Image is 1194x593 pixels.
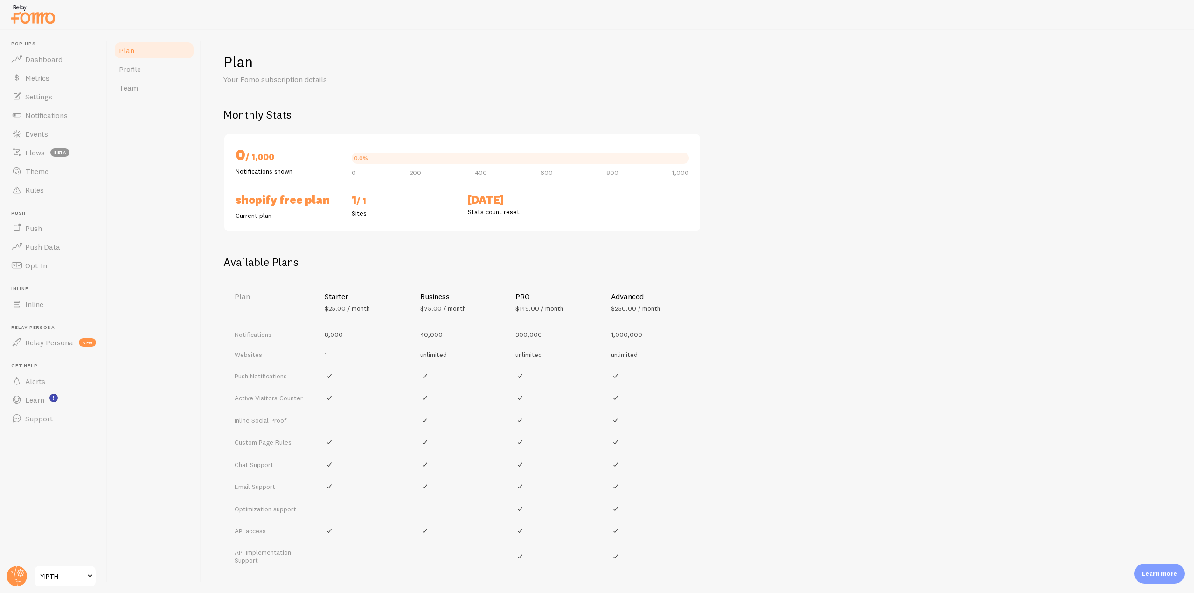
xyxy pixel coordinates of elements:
[25,377,45,386] span: Alerts
[223,453,319,476] td: Chat Support
[510,324,605,345] td: 300,000
[541,169,553,176] span: 600
[10,2,56,26] img: fomo-relay-logo-orange.svg
[223,74,447,85] p: Your Fomo subscription details
[475,169,487,176] span: 400
[245,152,274,162] span: / 1,000
[223,52,1172,71] h1: Plan
[25,300,43,309] span: Inline
[1142,569,1177,578] p: Learn more
[11,210,102,216] span: Push
[605,324,701,345] td: 1,000,000
[223,520,319,542] td: API access
[325,292,348,301] h4: Starter
[25,223,42,233] span: Push
[25,242,60,251] span: Push Data
[352,193,457,209] h2: 1
[319,324,415,345] td: 8,000
[25,73,49,83] span: Metrics
[6,372,102,391] a: Alerts
[6,295,102,314] a: Inline
[510,344,605,365] td: unlimited
[113,78,195,97] a: Team
[25,55,62,64] span: Dashboard
[11,286,102,292] span: Inline
[25,92,52,101] span: Settings
[223,255,1172,269] h2: Available Plans
[352,169,356,176] span: 0
[11,41,102,47] span: Pop-ups
[6,87,102,106] a: Settings
[79,338,96,347] span: new
[611,304,660,313] span: $250.00 / month
[223,387,319,409] td: Active Visitors Counter
[468,193,573,207] h2: [DATE]
[25,395,44,405] span: Learn
[223,542,319,571] td: API Implementation Support
[25,414,53,423] span: Support
[236,193,340,207] h2: Shopify Free Plan
[223,431,319,453] td: Custom Page Rules
[6,125,102,143] a: Events
[25,185,44,195] span: Rules
[415,344,510,365] td: unlimited
[11,325,102,331] span: Relay Persona
[515,304,563,313] span: $149.00 / month
[420,304,466,313] span: $75.00 / month
[6,162,102,181] a: Theme
[6,256,102,275] a: Opt-In
[49,394,58,402] svg: <p>Watch New Feature Tutorials!</p>
[325,304,370,313] span: $25.00 / month
[25,111,68,120] span: Notifications
[356,195,366,206] span: / 1
[235,292,313,301] h4: Plan
[6,143,102,162] a: Flows beta
[6,219,102,237] a: Push
[113,41,195,60] a: Plan
[6,69,102,87] a: Metrics
[6,181,102,199] a: Rules
[606,169,618,176] span: 800
[223,107,1172,122] h2: Monthly Stats
[352,209,457,218] p: Sites
[223,409,319,432] td: Inline Social Proof
[25,148,45,157] span: Flows
[25,338,73,347] span: Relay Persona
[11,363,102,369] span: Get Help
[25,129,48,139] span: Events
[6,333,102,352] a: Relay Persona new
[6,50,102,69] a: Dashboard
[223,324,319,345] td: Notifications
[113,60,195,78] a: Profile
[611,292,644,301] h4: Advanced
[410,169,421,176] span: 200
[420,292,450,301] h4: Business
[415,324,510,345] td: 40,000
[34,565,97,587] a: YIPTH
[236,145,340,167] h2: 0
[40,571,84,582] span: YIPTH
[468,207,573,216] p: Stats count reset
[25,261,47,270] span: Opt-In
[605,344,701,365] td: unlimited
[119,83,138,92] span: Team
[6,391,102,409] a: Learn
[119,46,134,55] span: Plan
[515,292,530,301] h4: PRO
[6,409,102,428] a: Support
[50,148,69,157] span: beta
[236,211,340,220] p: Current plan
[223,365,319,387] td: Push Notifications
[354,155,368,161] div: 0.0%
[1134,564,1185,584] div: Learn more
[6,106,102,125] a: Notifications
[223,475,319,498] td: Email Support
[672,169,689,176] span: 1,000
[6,237,102,256] a: Push Data
[223,344,319,365] td: Websites
[25,167,49,176] span: Theme
[223,498,319,520] td: Optimization support
[119,64,141,74] span: Profile
[236,167,340,176] p: Notifications shown
[319,344,415,365] td: 1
